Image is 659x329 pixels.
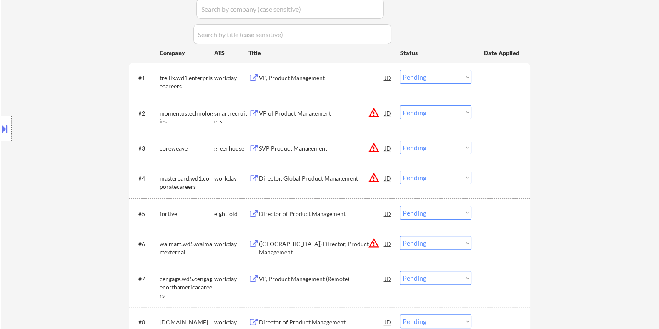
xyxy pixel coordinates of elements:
[258,318,384,326] div: Director of Product Management
[258,109,384,118] div: VP of Product Management
[138,275,153,283] div: #7
[383,141,392,156] div: JD
[138,240,153,248] div: #6
[159,210,214,218] div: fortive
[400,45,471,60] div: Status
[214,210,248,218] div: eightfold
[214,49,248,57] div: ATS
[159,144,214,153] div: coreweave
[368,237,379,249] button: warning_amber
[159,275,214,299] div: cengage.wd5.cengagenorthamericacareers
[214,109,248,126] div: smartrecruiters
[258,240,384,256] div: ([GEOGRAPHIC_DATA]) Director, Product Management
[383,271,392,286] div: JD
[214,74,248,82] div: workday
[258,210,384,218] div: Director of Product Management
[214,318,248,326] div: workday
[383,171,392,186] div: JD
[383,206,392,221] div: JD
[138,210,153,218] div: #5
[138,318,153,326] div: #8
[368,107,379,118] button: warning_amber
[214,144,248,153] div: greenhouse
[193,24,391,44] input: Search by title (case sensitive)
[258,275,384,283] div: VP, Product Management (Remote)
[383,236,392,251] div: JD
[368,142,379,153] button: warning_amber
[159,49,214,57] div: Company
[248,49,392,57] div: Title
[383,105,392,121] div: JD
[159,109,214,126] div: momentustechnologies
[484,49,520,57] div: Date Applied
[214,240,248,248] div: workday
[383,70,392,85] div: JD
[368,172,379,183] button: warning_amber
[214,275,248,283] div: workday
[258,174,384,183] div: Director, Global Product Management
[214,174,248,183] div: workday
[258,74,384,82] div: VP, Product Management
[159,174,214,191] div: mastercard.wd1.corporatecareers
[159,74,214,90] div: trellix.wd1.enterprisecareers
[159,240,214,256] div: walmart.wd5.walmartexternal
[258,144,384,153] div: SVP Product Management
[159,318,214,326] div: [DOMAIN_NAME]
